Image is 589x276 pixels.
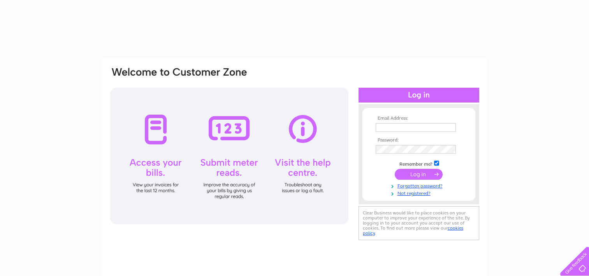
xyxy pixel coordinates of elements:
[376,189,464,196] a: Not registered?
[376,182,464,189] a: Forgotten password?
[374,138,464,143] th: Password:
[363,225,463,236] a: cookies policy
[374,159,464,167] td: Remember me?
[374,116,464,121] th: Email Address:
[359,206,479,240] div: Clear Business would like to place cookies on your computer to improve your experience of the sit...
[395,169,443,180] input: Submit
